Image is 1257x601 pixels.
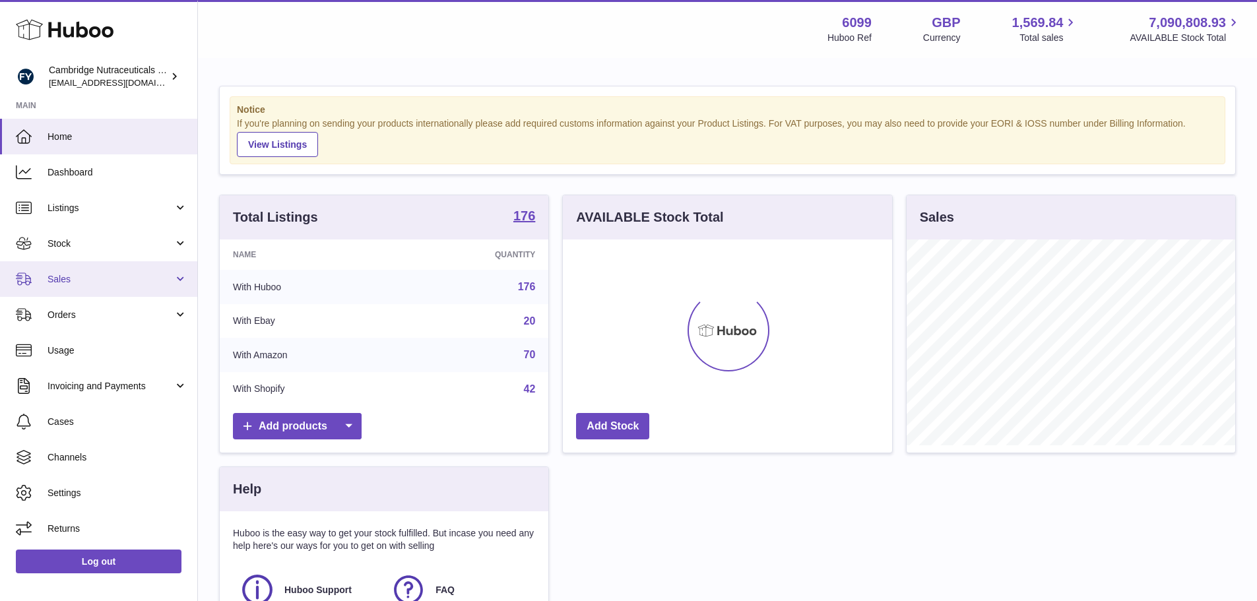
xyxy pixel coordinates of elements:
[49,64,168,89] div: Cambridge Nutraceuticals Ltd
[220,304,400,338] td: With Ebay
[48,344,187,357] span: Usage
[48,451,187,464] span: Channels
[1130,14,1241,44] a: 7,090,808.93 AVAILABLE Stock Total
[1012,14,1079,44] a: 1,569.84 Total sales
[48,202,174,214] span: Listings
[48,416,187,428] span: Cases
[233,208,318,226] h3: Total Listings
[518,281,536,292] a: 176
[827,32,872,44] div: Huboo Ref
[513,209,535,225] a: 176
[48,237,174,250] span: Stock
[524,315,536,327] a: 20
[220,372,400,406] td: With Shopify
[48,522,187,535] span: Returns
[16,67,36,86] img: huboo@camnutra.com
[576,208,723,226] h3: AVAILABLE Stock Total
[842,14,872,32] strong: 6099
[220,270,400,304] td: With Huboo
[923,32,961,44] div: Currency
[576,413,649,440] a: Add Stock
[220,239,400,270] th: Name
[237,117,1218,157] div: If you're planning on sending your products internationally please add required customs informati...
[400,239,549,270] th: Quantity
[48,487,187,499] span: Settings
[1019,32,1078,44] span: Total sales
[524,349,536,360] a: 70
[16,550,181,573] a: Log out
[220,338,400,372] td: With Amazon
[233,480,261,498] h3: Help
[237,132,318,157] a: View Listings
[49,77,194,88] span: [EMAIL_ADDRESS][DOMAIN_NAME]
[1012,14,1064,32] span: 1,569.84
[284,584,352,596] span: Huboo Support
[233,527,535,552] p: Huboo is the easy way to get your stock fulfilled. But incase you need any help here's our ways f...
[1130,32,1241,44] span: AVAILABLE Stock Total
[920,208,954,226] h3: Sales
[435,584,455,596] span: FAQ
[524,383,536,395] a: 42
[48,380,174,393] span: Invoicing and Payments
[48,273,174,286] span: Sales
[233,413,362,440] a: Add products
[932,14,960,32] strong: GBP
[1149,14,1226,32] span: 7,090,808.93
[48,309,174,321] span: Orders
[48,166,187,179] span: Dashboard
[237,104,1218,116] strong: Notice
[513,209,535,222] strong: 176
[48,131,187,143] span: Home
